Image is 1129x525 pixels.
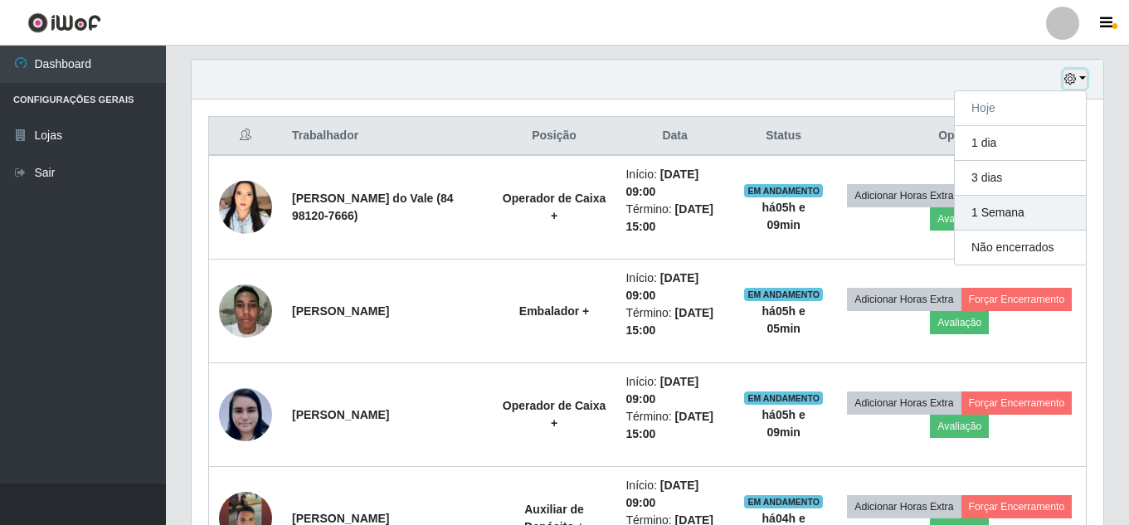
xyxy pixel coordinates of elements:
button: Avaliação [930,207,989,231]
strong: [PERSON_NAME] do Vale (84 98120-7666) [292,192,454,222]
button: Não encerrados [955,231,1086,265]
li: Término: [625,408,723,443]
button: Avaliação [930,311,989,334]
button: Adicionar Horas Extra [847,495,961,518]
th: Status [734,117,834,156]
span: EM ANDAMENTO [744,391,823,405]
li: Início: [625,477,723,512]
button: 1 dia [955,126,1086,161]
button: Avaliação [930,415,989,438]
time: [DATE] 09:00 [625,271,698,302]
li: Início: [625,270,723,304]
li: Término: [625,304,723,339]
img: 1752181822645.jpeg [219,275,272,346]
button: Forçar Encerramento [961,495,1073,518]
button: Adicionar Horas Extra [847,391,961,415]
time: [DATE] 09:00 [625,479,698,509]
span: EM ANDAMENTO [744,184,823,197]
li: Início: [625,373,723,408]
th: Opções [834,117,1087,156]
strong: [PERSON_NAME] [292,408,389,421]
button: Hoje [955,91,1086,126]
button: Adicionar Horas Extra [847,288,961,311]
strong: [PERSON_NAME] [292,304,389,318]
button: Forçar Encerramento [961,391,1073,415]
strong: há 05 h e 09 min [762,201,805,231]
button: 1 Semana [955,196,1086,231]
img: CoreUI Logo [27,12,101,33]
li: Término: [625,201,723,236]
time: [DATE] 09:00 [625,168,698,198]
img: 1740529187901.jpeg [219,174,272,241]
li: Início: [625,166,723,201]
span: EM ANDAMENTO [744,288,823,301]
th: Posição [493,117,616,156]
button: Adicionar Horas Extra [847,184,961,207]
strong: há 05 h e 09 min [762,408,805,439]
button: Forçar Encerramento [961,288,1073,311]
strong: Operador de Caixa + [503,192,606,222]
time: [DATE] 09:00 [625,375,698,406]
strong: [PERSON_NAME] [292,512,389,525]
span: EM ANDAMENTO [744,495,823,508]
th: Trabalhador [282,117,493,156]
strong: Embalador + [519,304,589,318]
th: Data [616,117,733,156]
button: 3 dias [955,161,1086,196]
strong: Operador de Caixa + [503,399,606,430]
img: 1628255605382.jpeg [219,387,272,442]
strong: há 05 h e 05 min [762,304,805,335]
